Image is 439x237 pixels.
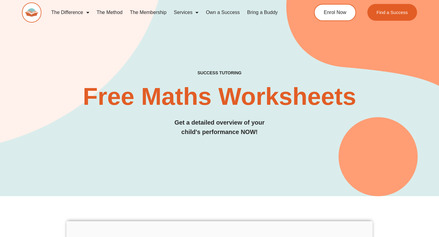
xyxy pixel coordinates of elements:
[314,4,356,21] a: Enrol Now
[48,5,93,19] a: The Difference
[244,5,282,19] a: Bring a Buddy
[22,70,417,76] h4: SUCCESS TUTORING​
[22,118,417,137] h3: Get a detailed overview of your child's performance NOW!
[93,5,126,19] a: The Method
[202,5,243,19] a: Own a Success
[324,10,346,15] span: Enrol Now
[48,5,291,19] nav: Menu
[22,84,417,109] h2: Free Maths Worksheets​
[170,5,202,19] a: Services
[367,4,417,21] a: Find a Success
[377,10,408,15] span: Find a Success
[126,5,170,19] a: The Membership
